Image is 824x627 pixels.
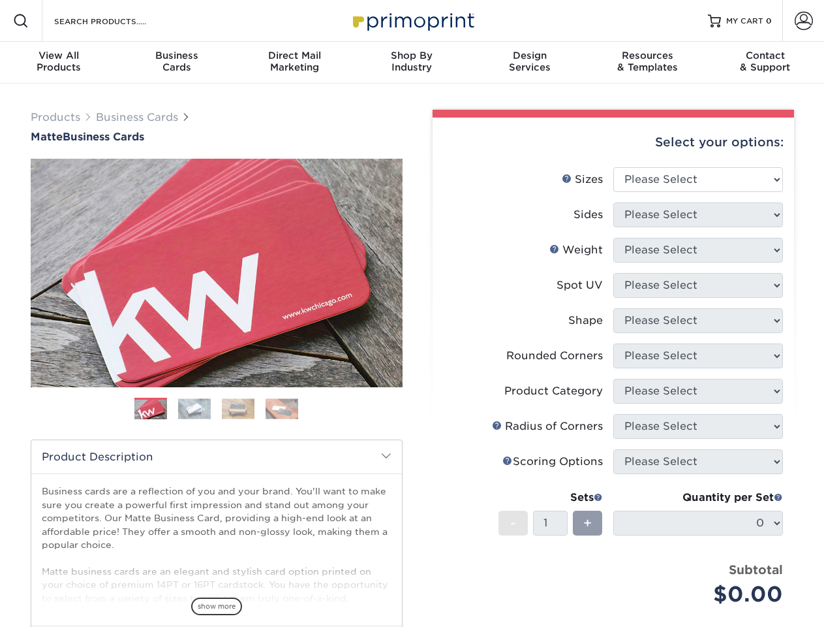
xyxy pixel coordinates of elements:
span: Shop By [353,50,470,61]
span: 0 [766,16,772,25]
div: & Support [707,50,824,73]
div: Scoring Options [502,454,603,470]
span: Matte [31,131,63,143]
input: SEARCH PRODUCTS..... [53,13,180,29]
span: MY CART [726,16,763,27]
div: Sets [498,490,603,506]
h1: Business Cards [31,131,403,143]
div: Marketing [236,50,353,73]
img: Business Cards 01 [134,393,167,426]
a: MatteBusiness Cards [31,131,403,143]
span: show more [191,598,242,615]
div: Sizes [562,172,603,187]
img: Business Cards 02 [178,398,211,419]
div: Select your options: [443,118,784,167]
img: Business Cards 04 [266,398,298,419]
div: Cards [117,50,235,73]
h2: Product Description [31,440,402,474]
div: Quantity per Set [613,490,783,506]
a: Contact& Support [707,42,824,84]
span: - [510,513,516,533]
div: Radius of Corners [492,419,603,434]
img: Primoprint [347,7,478,35]
div: Rounded Corners [506,348,603,364]
div: $0.00 [623,579,783,610]
div: Industry [353,50,470,73]
div: Weight [549,242,603,258]
a: Direct MailMarketing [236,42,353,84]
img: Business Cards 03 [222,398,254,419]
div: Product Category [504,383,603,399]
span: Business [117,50,235,61]
div: Services [471,50,588,73]
a: Products [31,111,80,123]
div: Spot UV [557,278,603,293]
div: & Templates [588,50,706,73]
img: Matte 01 [31,87,403,459]
a: BusinessCards [117,42,235,84]
a: Shop ByIndustry [353,42,470,84]
span: Design [471,50,588,61]
div: Sides [573,207,603,223]
span: Resources [588,50,706,61]
a: Business Cards [96,111,178,123]
span: + [583,513,592,533]
strong: Subtotal [729,562,783,577]
span: Direct Mail [236,50,353,61]
span: Contact [707,50,824,61]
a: Resources& Templates [588,42,706,84]
div: Shape [568,313,603,329]
a: DesignServices [471,42,588,84]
